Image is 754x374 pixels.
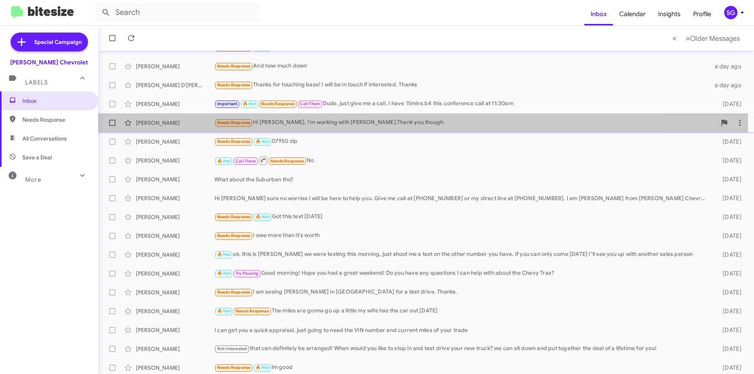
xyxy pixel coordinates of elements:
div: a day ago [710,62,748,70]
div: [DATE] [710,326,748,334]
span: Labels [25,79,48,86]
span: Needs Response [271,159,304,164]
div: No [214,155,710,165]
span: « [672,33,677,43]
div: Hi [PERSON_NAME] sure no worries I will be here to help you. Give me call at [PHONE_NUMBER] or my... [214,194,710,202]
span: 🔥 Hot [256,139,269,144]
button: Previous [668,30,681,46]
span: 🔥 Hot [217,252,231,257]
span: Needs Response [217,214,251,219]
div: that can definitely be arranged! When would you like to stop in and test drive your new truck? we... [214,344,710,353]
div: I can get you a quick appraisal, just going to need the VIN number and current miles of your trade [214,326,710,334]
span: Call Them [236,159,256,164]
div: And how much down [214,62,710,71]
a: Insights [652,3,687,26]
div: What about the Suburban tho? [214,175,710,183]
span: Important [217,101,238,106]
div: SG [724,6,738,19]
div: I am seeing [PERSON_NAME] in [GEOGRAPHIC_DATA] for a test drive. Thanks. [214,288,710,297]
span: More [25,176,41,183]
div: [PERSON_NAME] [136,251,214,259]
div: im good [214,363,710,372]
div: [DATE] [710,251,748,259]
nav: Page navigation example [668,30,745,46]
a: Special Campaign [11,33,88,51]
span: Inbox [22,97,89,105]
div: Thanks for touching base! I will be in touch if interested. Thanks [214,80,710,89]
a: Inbox [584,3,613,26]
div: 07950 zip [214,137,710,146]
div: [DATE] [710,138,748,146]
span: » [686,33,690,43]
div: [PERSON_NAME] [136,345,214,353]
div: Dude, just give me a call. I have 15mins b4 this conference call at 11:30am [214,99,710,108]
div: [PERSON_NAME] [136,175,214,183]
span: Not-Interested [217,346,247,351]
div: ok, this is [PERSON_NAME] we were texting this morning, just shoot me a text on the other number ... [214,250,710,259]
span: Needs Response [217,233,251,238]
span: Needs Response [217,120,251,125]
div: [PERSON_NAME] [136,326,214,334]
div: [DATE] [710,307,748,315]
span: Call Them [300,101,320,106]
button: SG [717,6,745,19]
span: Needs Response [217,365,251,370]
div: [PERSON_NAME] [136,213,214,221]
span: 🔥 Hot [243,101,256,106]
div: [PERSON_NAME] D'[PERSON_NAME] [136,81,214,89]
div: The miles are gonna go up a little my wife has tha car out [DATE] [214,306,710,316]
span: Needs Response [217,290,251,295]
div: [PERSON_NAME] [136,138,214,146]
div: I owe more than it's worth [214,231,710,240]
div: Hi [PERSON_NAME], I'm working with [PERSON_NAME].Thank you though. [214,118,716,127]
div: [PERSON_NAME] [136,364,214,372]
span: 🔥 Hot [217,308,231,314]
div: [PERSON_NAME] Chevrolet [10,58,88,66]
div: Good morning! Hope you had a great weekend! Do you have any questions I can help with about the C... [214,269,710,278]
div: [PERSON_NAME] [136,100,214,108]
span: Needs Response [236,308,269,314]
span: Needs Response [261,101,295,106]
div: Got this text [DATE] [214,212,710,221]
div: [PERSON_NAME] [136,157,214,164]
div: [DATE] [710,175,748,183]
a: Profile [687,3,717,26]
div: [PERSON_NAME] [136,232,214,240]
div: [DATE] [710,345,748,353]
a: Calendar [613,3,652,26]
div: [DATE] [710,364,748,372]
div: [PERSON_NAME] [136,270,214,277]
div: [PERSON_NAME] [136,307,214,315]
div: [DATE] [710,270,748,277]
span: All Conversations [22,135,67,142]
div: [DATE] [710,100,748,108]
span: 🔥 Hot [217,159,231,164]
span: Older Messages [690,34,740,43]
div: [DATE] [710,157,748,164]
button: Next [681,30,745,46]
span: Needs Response [217,139,251,144]
div: [PERSON_NAME] [136,62,214,70]
div: a day ago [710,81,748,89]
span: Try Pausing [236,271,258,276]
span: Needs Response [217,82,251,88]
span: 🔥 Hot [256,365,269,370]
div: [DATE] [710,288,748,296]
div: [PERSON_NAME] [136,194,214,202]
span: Needs Response [217,64,251,69]
span: Special Campaign [34,38,82,46]
span: Needs Response [22,116,89,124]
span: 🔥 Hot [217,271,231,276]
span: Save a Deal [22,153,52,161]
div: [DATE] [710,232,748,240]
div: [PERSON_NAME] [136,119,214,127]
div: [PERSON_NAME] [136,288,214,296]
div: [DATE] [710,194,748,202]
input: Search [95,3,260,22]
div: [DATE] [710,213,748,221]
span: 🔥 Hot [256,214,269,219]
